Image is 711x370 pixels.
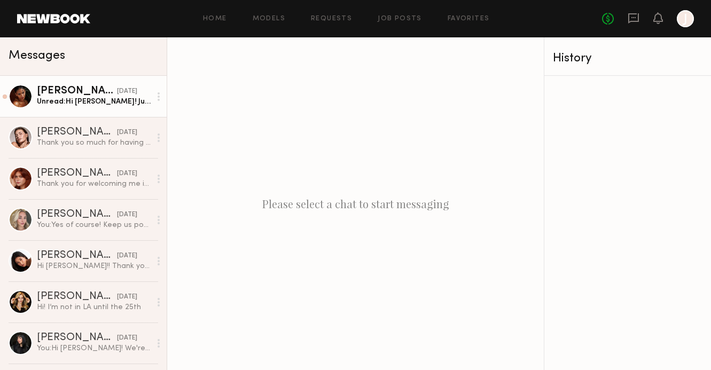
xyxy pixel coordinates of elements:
span: Messages [9,50,65,62]
div: [DATE] [117,169,137,179]
div: [PERSON_NAME] [37,209,117,220]
div: [PERSON_NAME] [37,86,117,97]
div: Thank you so much for having me! Always the best time with [PERSON_NAME] 🤠 [37,138,151,148]
a: Home [203,15,227,22]
a: Requests [311,15,352,22]
div: Unread: Hi [PERSON_NAME]! Just following up to see if $600 could work for the upcoming shoot. Let... [37,97,151,107]
div: [PERSON_NAME] [37,333,117,343]
div: You: Hi [PERSON_NAME]! We're reaching out from the [PERSON_NAME] Jeans wholesale department ([URL... [37,343,151,353]
div: [DATE] [117,251,137,261]
div: [PERSON_NAME] [37,127,117,138]
div: You: Yes of course! Keep us posted🤗 [37,220,151,230]
a: Models [253,15,285,22]
a: Favorites [448,15,490,22]
div: Hi! I’m not in LA until the 25th [37,302,151,312]
div: [DATE] [117,292,137,302]
div: [PERSON_NAME] [37,168,117,179]
a: J [677,10,694,27]
div: [PERSON_NAME] [37,292,117,302]
div: Thank you for welcoming me in [DATE]! I hope to hear from you soon 💞 [37,179,151,189]
div: [PERSON_NAME] [37,250,117,261]
div: Hi [PERSON_NAME]!! Thank you so much for thinking of me!! I’m currently only able to fly out for ... [37,261,151,271]
div: [DATE] [117,210,137,220]
div: [DATE] [117,333,137,343]
div: [DATE] [117,128,137,138]
a: Job Posts [378,15,422,22]
div: Please select a chat to start messaging [167,37,544,370]
div: History [553,52,702,65]
div: [DATE] [117,86,137,97]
